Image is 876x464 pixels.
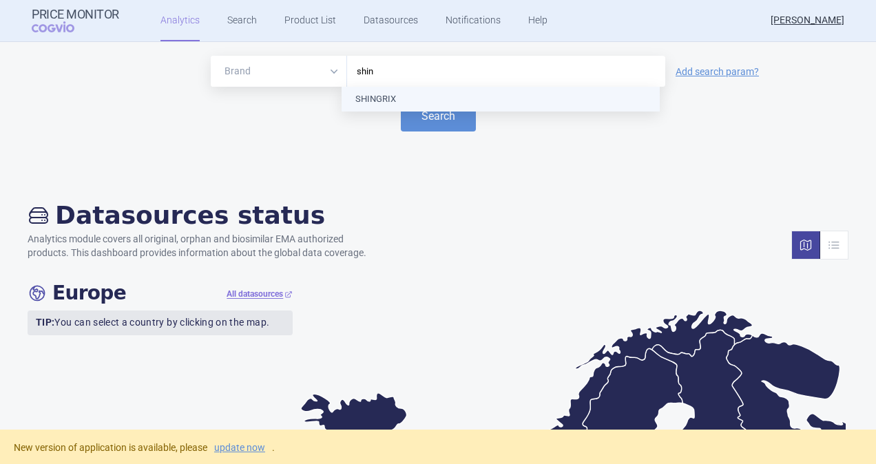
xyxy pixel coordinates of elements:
span: COGVIO [32,21,94,32]
a: Price MonitorCOGVIO [32,8,119,34]
p: You can select a country by clicking on the map. [28,310,293,335]
strong: Price Monitor [32,8,119,21]
h4: Europe [28,282,126,305]
button: Search [401,101,476,131]
a: Add search param? [676,67,759,76]
a: All datasources [227,288,293,300]
strong: TIP: [36,317,54,328]
p: Analytics module covers all original, orphan and biosimilar EMA authorized products. This dashboa... [28,233,380,260]
h2: Datasources status [28,200,380,230]
a: update now [214,443,265,452]
li: SHINGRIX [342,87,660,112]
span: New version of application is available, please . [14,442,275,453]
